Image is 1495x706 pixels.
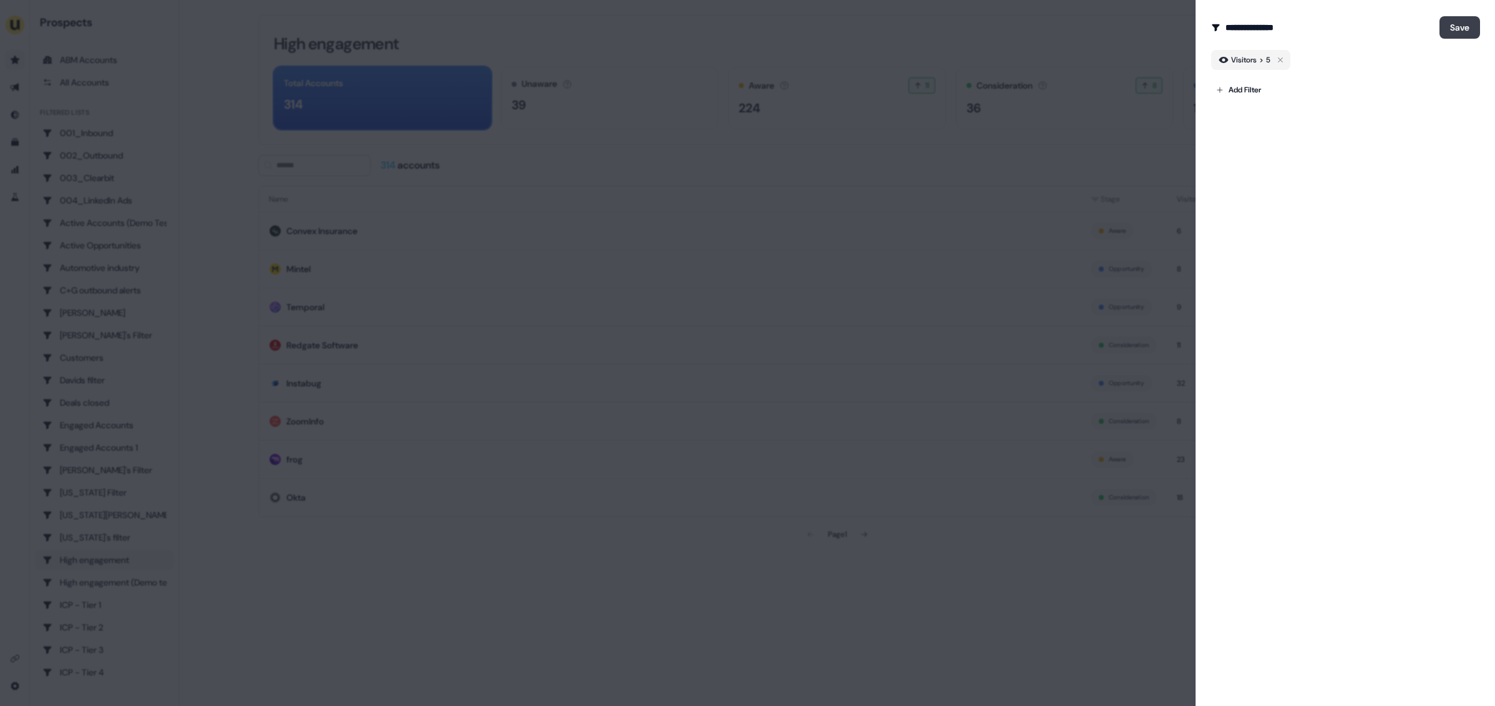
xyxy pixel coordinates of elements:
button: Save [1439,16,1480,39]
span: 5 [1266,54,1270,66]
span: > [1259,54,1264,66]
span: Visitors [1231,54,1257,66]
button: Visitors>5 [1211,50,1290,70]
button: Add Filter [1211,80,1266,100]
